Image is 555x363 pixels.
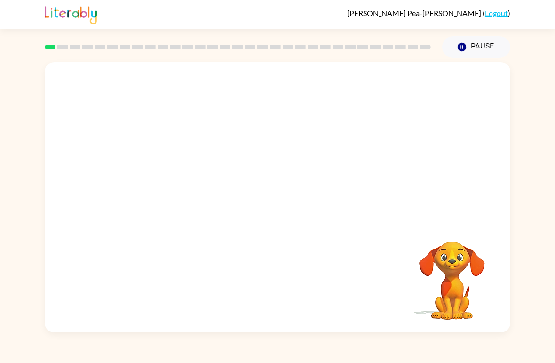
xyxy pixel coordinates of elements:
span: [PERSON_NAME] Pea-[PERSON_NAME] [347,8,483,17]
a: Logout [485,8,508,17]
button: Pause [442,36,510,58]
div: ( ) [347,8,510,17]
img: Literably [45,4,97,24]
video: Your browser must support playing .mp4 files to use Literably. Please try using another browser. [405,227,499,321]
